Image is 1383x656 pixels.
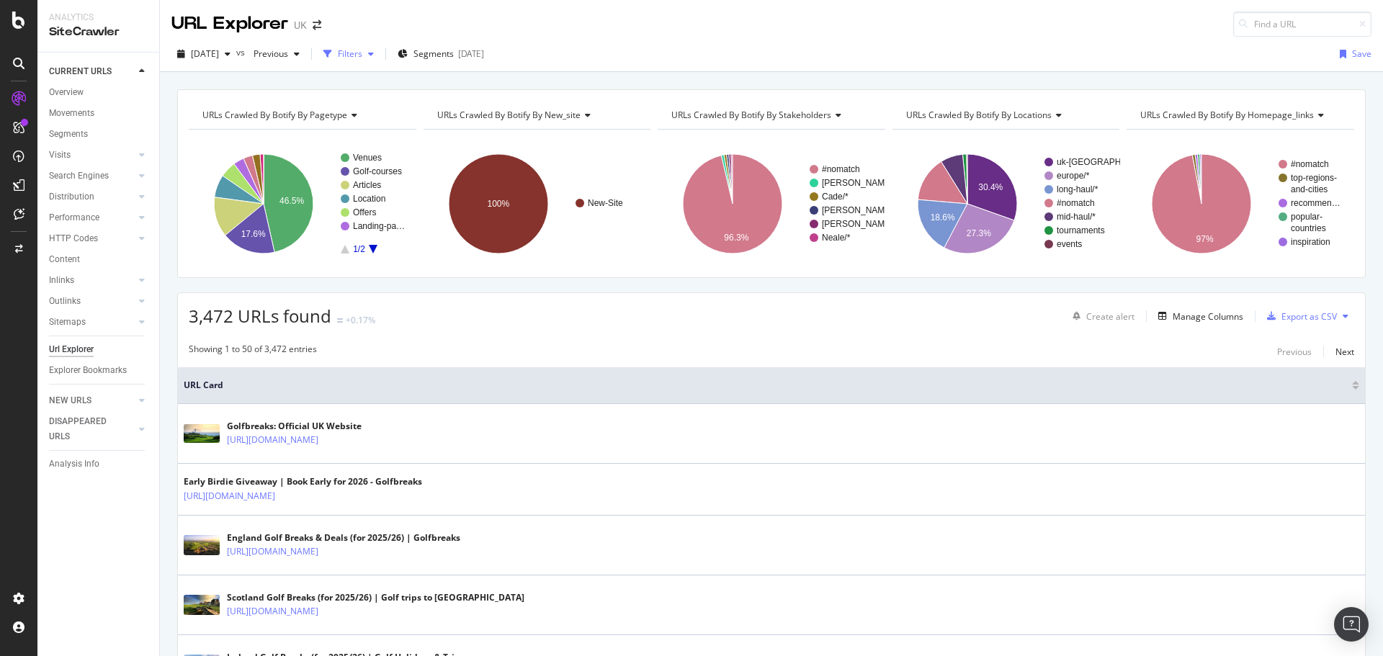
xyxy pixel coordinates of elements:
text: [PERSON_NAME]/* [822,219,899,229]
div: Segments [49,127,88,142]
svg: A chart. [892,141,1120,266]
div: UK [294,18,307,32]
text: top-regions- [1291,173,1337,183]
h4: URLs Crawled By Botify By locations [903,104,1107,127]
span: vs [236,46,248,58]
text: popular- [1291,212,1322,222]
text: Landing-pa… [353,221,405,231]
text: 17.6% [241,229,266,239]
text: 30.4% [978,182,1003,192]
svg: A chart. [1127,141,1354,266]
a: Performance [49,210,135,225]
text: 100% [487,199,509,209]
a: Distribution [49,189,135,205]
button: Manage Columns [1152,307,1243,325]
text: europe/* [1057,171,1090,181]
div: Distribution [49,189,94,205]
a: Analysis Info [49,457,149,472]
button: Previous [248,42,305,66]
button: Next [1335,343,1354,360]
div: Next [1335,346,1354,358]
a: DISAPPEARED URLS [49,414,135,444]
div: Filters [338,48,362,60]
a: Content [49,252,149,267]
h4: URLs Crawled By Botify By new_site [434,104,638,127]
div: Performance [49,210,99,225]
text: 97% [1196,234,1214,244]
div: +0.17% [346,314,375,326]
button: Create alert [1067,305,1134,328]
text: Venues [353,153,382,163]
text: Location [353,194,385,204]
div: arrow-right-arrow-left [313,20,321,30]
div: Content [49,252,80,267]
div: Manage Columns [1173,310,1243,323]
a: Segments [49,127,149,142]
span: Previous [248,48,288,60]
a: Inlinks [49,273,135,288]
div: CURRENT URLS [49,64,112,79]
text: #nomatch [1057,198,1095,208]
span: URLs Crawled By Botify By homepage_links [1140,109,1314,121]
a: Explorer Bookmarks [49,363,149,378]
a: [URL][DOMAIN_NAME] [184,489,275,503]
input: Find a URL [1233,12,1371,37]
a: Visits [49,148,135,163]
div: Export as CSV [1281,310,1337,323]
svg: A chart. [658,141,885,266]
button: Export as CSV [1261,305,1337,328]
a: Search Engines [49,169,135,184]
a: [URL][DOMAIN_NAME] [227,604,318,619]
svg: A chart. [424,141,651,266]
img: main image [184,535,220,555]
div: Sitemaps [49,315,86,330]
a: NEW URLS [49,393,135,408]
text: Neale/* [822,233,851,243]
a: [URL][DOMAIN_NAME] [227,544,318,559]
text: Articles [353,180,381,190]
span: 3,472 URLs found [189,304,331,328]
span: 2025 Sep. 27th [191,48,219,60]
button: Save [1334,42,1371,66]
span: URLs Crawled By Botify By stakeholders [671,109,831,121]
div: Early Birdie Giveaway | Book Early for 2026 - Golfbreaks [184,475,422,488]
div: Save [1352,48,1371,60]
div: Explorer Bookmarks [49,363,127,378]
img: main image [184,424,220,443]
div: Scotland Golf Breaks (for 2025/26) | Golf trips to [GEOGRAPHIC_DATA] [227,591,524,604]
div: Showing 1 to 50 of 3,472 entries [189,343,317,360]
div: Movements [49,106,94,121]
text: [PERSON_NAME]/* [822,205,899,215]
text: New-Site [588,198,623,208]
img: Equal [337,318,343,323]
text: 1/2 [353,244,365,254]
span: URLs Crawled By Botify By new_site [437,109,581,121]
div: Inlinks [49,273,74,288]
div: Golfbreaks: Official UK Website [227,420,381,433]
a: Sitemaps [49,315,135,330]
svg: A chart. [189,141,416,266]
div: Analytics [49,12,148,24]
a: Url Explorer [49,342,149,357]
text: and-cities [1291,184,1328,194]
button: Previous [1277,343,1312,360]
text: tournaments [1057,225,1105,235]
span: Segments [413,48,454,60]
div: DISAPPEARED URLS [49,414,122,444]
h4: URLs Crawled By Botify By pagetype [200,104,403,127]
span: URLs Crawled By Botify By pagetype [202,109,347,121]
div: HTTP Codes [49,231,98,246]
a: [URL][DOMAIN_NAME] [227,433,318,447]
button: Filters [318,42,380,66]
div: URL Explorer [171,12,288,36]
div: Outlinks [49,294,81,309]
text: #nomatch [822,164,860,174]
div: Overview [49,85,84,100]
button: Segments[DATE] [392,42,490,66]
text: inspiration [1291,237,1330,247]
